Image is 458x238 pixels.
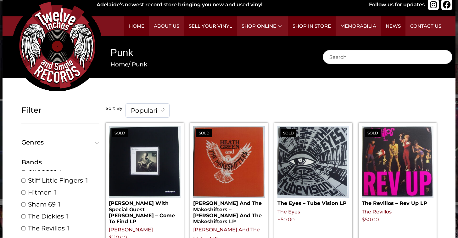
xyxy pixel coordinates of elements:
[86,176,88,184] span: 1
[126,104,169,117] span: Popularity
[277,209,300,215] a: The Eyes
[109,198,181,224] h2: [PERSON_NAME] With Special Guest [PERSON_NAME] – Come To Find LP
[21,139,97,145] span: Genres
[28,176,83,184] a: Stiff Little Fingers
[362,217,365,223] span: $
[362,209,392,215] a: The Revillos
[110,61,128,68] a: Home
[184,16,237,36] a: Sell Your Vinyl
[277,198,349,206] h2: The Eyes – Tube Vision LP
[109,126,181,224] a: Sold[PERSON_NAME] With Special Guest [PERSON_NAME] – Come To Find LP
[365,129,381,137] span: Sold
[109,126,181,198] img: Doug Macleod With Special Guest Charlie Musselwhite – Come To Find LP
[281,129,296,137] span: Sold
[28,188,52,196] a: Hitmen
[110,46,304,60] h1: Punk
[58,200,60,208] span: 1
[126,103,170,118] span: Popularity
[28,200,56,208] a: Sham 69
[110,60,304,69] nav: Breadcrumb
[362,198,433,206] h2: The Revillos – Rev Up LP
[336,16,381,36] a: Memorabilia
[362,217,379,223] bdi: 50.00
[381,16,405,36] a: News
[369,1,425,8] div: Follow us for updates
[193,126,265,198] img: Heath Green And The Makeshifters – Heath Green And The Makeshifters LP
[109,227,153,233] a: [PERSON_NAME]
[21,106,99,115] h5: Filter
[149,16,184,36] a: About Us
[28,212,64,220] a: The Dickies
[288,16,336,36] a: Shop in Store
[67,224,70,232] span: 1
[28,224,65,232] a: The Revillos
[106,106,122,111] h5: Sort By
[237,16,288,36] a: Shop Online
[277,126,349,206] a: SoldThe Eyes – Tube Vision LP
[277,126,349,198] img: The Eyes – Tube Vision LP
[193,126,265,224] a: Sold[PERSON_NAME] And The Makeshifters – [PERSON_NAME] And The Makeshifters LP
[405,16,446,36] a: Contact Us
[196,129,212,137] span: Sold
[362,126,433,206] a: SoldThe Revillos – Rev Up LP
[323,50,452,64] input: Search
[97,1,349,8] div: Adelaide’s newest record store bringing you new and used vinyl
[124,16,149,36] a: Home
[54,188,57,196] span: 1
[66,212,69,220] span: 1
[362,126,433,198] img: The Revillos – Rev Up LP
[277,217,281,223] span: $
[21,139,99,145] button: Genres
[21,157,99,167] div: Bands
[277,217,295,223] bdi: 50.00
[112,129,128,137] span: Sold
[193,198,265,224] h2: [PERSON_NAME] And The Makeshifters – [PERSON_NAME] And The Makeshifters LP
